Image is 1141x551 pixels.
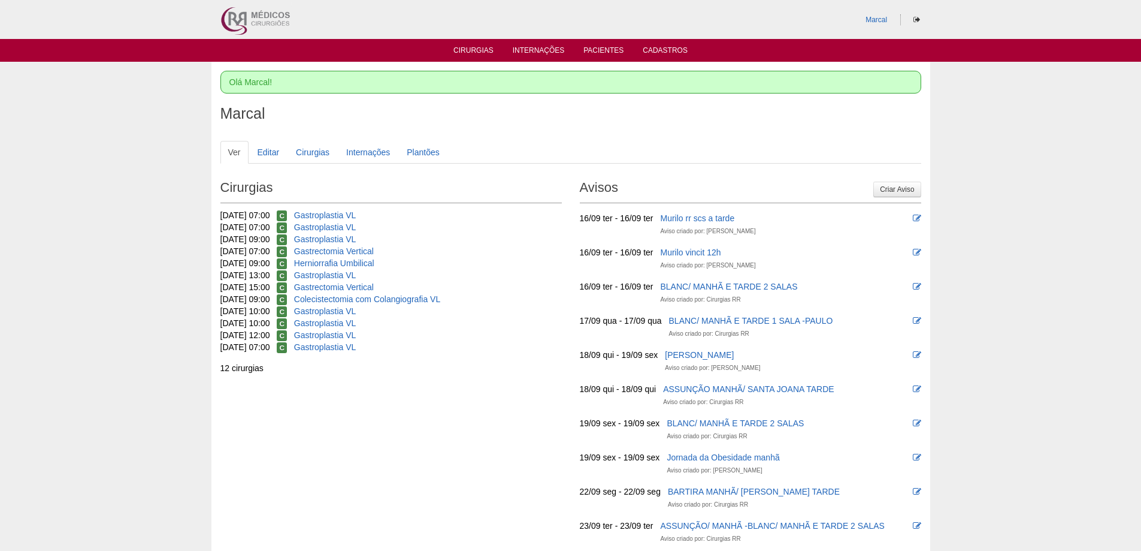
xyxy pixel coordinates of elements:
[277,306,287,317] span: Confirmada
[873,182,921,197] a: Criar Aviso
[667,465,762,477] div: Aviso criado por: [PERSON_NAME]
[220,246,270,256] span: [DATE] 07:00
[913,282,921,291] i: Editar
[913,317,921,325] i: Editar
[513,46,565,58] a: Internações
[669,328,749,340] div: Aviso criado por: Cirurgias RR
[660,521,884,531] a: ASSUNÇÃO/ MANHÃ -BLANC/ MANHÃ E TARDE 2 SALAS
[277,270,287,281] span: Confirmada
[277,342,287,353] span: Confirmada
[913,487,921,496] i: Editar
[294,306,356,316] a: Gastroplastia VL
[453,46,494,58] a: Cirurgias
[660,533,740,545] div: Aviso criado por: Cirurgias RR
[294,318,356,328] a: Gastroplastia VL
[580,246,653,258] div: 16/09 ter - 16/09 ter
[580,383,656,395] div: 18/09 qui - 18/09 qui
[220,258,270,268] span: [DATE] 09:00
[294,282,374,292] a: Gastrectomia Vertical
[580,176,921,203] h2: Avisos
[660,213,734,223] a: Murilo rr scs a tarde
[220,362,562,374] div: 12 cirurgias
[250,141,287,164] a: Editar
[220,282,270,292] span: [DATE] 15:00
[580,315,662,327] div: 17/09 qua - 17/09 qua
[667,430,747,442] div: Aviso criado por: Cirurgias RR
[580,212,653,224] div: 16/09 ter - 16/09 ter
[913,453,921,462] i: Editar
[220,176,562,203] h2: Cirurgias
[580,281,653,293] div: 16/09 ter - 16/09 ter
[668,487,840,496] a: BARTIRA MANHÃ/ [PERSON_NAME] TARDE
[220,330,270,340] span: [DATE] 12:00
[913,419,921,427] i: Editar
[660,260,755,272] div: Aviso criado por: [PERSON_NAME]
[294,258,374,268] a: Herniorrafia Umbilical
[220,106,921,121] h1: Marcal
[277,330,287,341] span: Confirmada
[220,342,270,352] span: [DATE] 07:00
[665,350,734,360] a: [PERSON_NAME]
[667,453,779,462] a: Jornada da Obesidade manhã
[399,141,447,164] a: Plantões
[277,294,287,305] span: Confirmada
[643,46,688,58] a: Cadastros
[660,282,797,291] a: BLANC/ MANHÃ E TARDE 2 SALAS
[294,222,356,232] a: Gastroplastia VL
[338,141,398,164] a: Internações
[913,214,921,222] i: Editar
[220,141,249,164] a: Ver
[913,385,921,393] i: Editar
[294,270,356,280] a: Gastroplastia VL
[294,294,440,304] a: Colecistectomia com Colangiografia VL
[294,234,356,244] a: Gastroplastia VL
[667,418,804,428] a: BLANC/ MANHÃ E TARDE 2 SALAS
[277,222,287,233] span: Confirmada
[277,258,287,269] span: Confirmada
[865,16,887,24] a: Marcal
[294,246,374,256] a: Gastrectomia Vertical
[660,248,721,257] a: Murilo vincit 12h
[668,499,748,511] div: Aviso criado por: Cirurgias RR
[913,522,921,530] i: Editar
[660,225,755,237] div: Aviso criado por: [PERSON_NAME]
[277,282,287,293] span: Confirmada
[583,46,624,58] a: Pacientes
[277,246,287,257] span: Confirmada
[580,349,658,361] div: 18/09 qui - 19/09 sex
[220,294,270,304] span: [DATE] 09:00
[580,520,653,532] div: 23/09 ter - 23/09 ter
[294,342,356,352] a: Gastroplastia VL
[288,141,337,164] a: Cirurgias
[913,351,921,359] i: Editar
[663,384,834,394] a: ASSUNÇÃO MANHÃ/ SANTA JOANA TARDE
[277,210,287,221] span: Confirmada
[294,210,356,220] a: Gastroplastia VL
[663,396,743,408] div: Aviso criado por: Cirurgias RR
[220,270,270,280] span: [DATE] 13:00
[220,210,270,220] span: [DATE] 07:00
[220,222,270,232] span: [DATE] 07:00
[277,318,287,329] span: Confirmada
[220,71,921,94] div: Olá Marcal!
[913,16,920,23] i: Sair
[580,451,660,463] div: 19/09 sex - 19/09 sex
[913,248,921,257] i: Editar
[277,234,287,245] span: Confirmada
[220,318,270,328] span: [DATE] 10:00
[580,486,661,498] div: 22/09 seg - 22/09 seg
[580,417,660,429] div: 19/09 sex - 19/09 sex
[660,294,740,306] div: Aviso criado por: Cirurgias RR
[220,234,270,244] span: [DATE] 09:00
[294,330,356,340] a: Gastroplastia VL
[665,362,760,374] div: Aviso criado por: [PERSON_NAME]
[669,316,833,326] a: BLANC/ MANHÃ E TARDE 1 SALA -PAULO
[220,306,270,316] span: [DATE] 10:00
